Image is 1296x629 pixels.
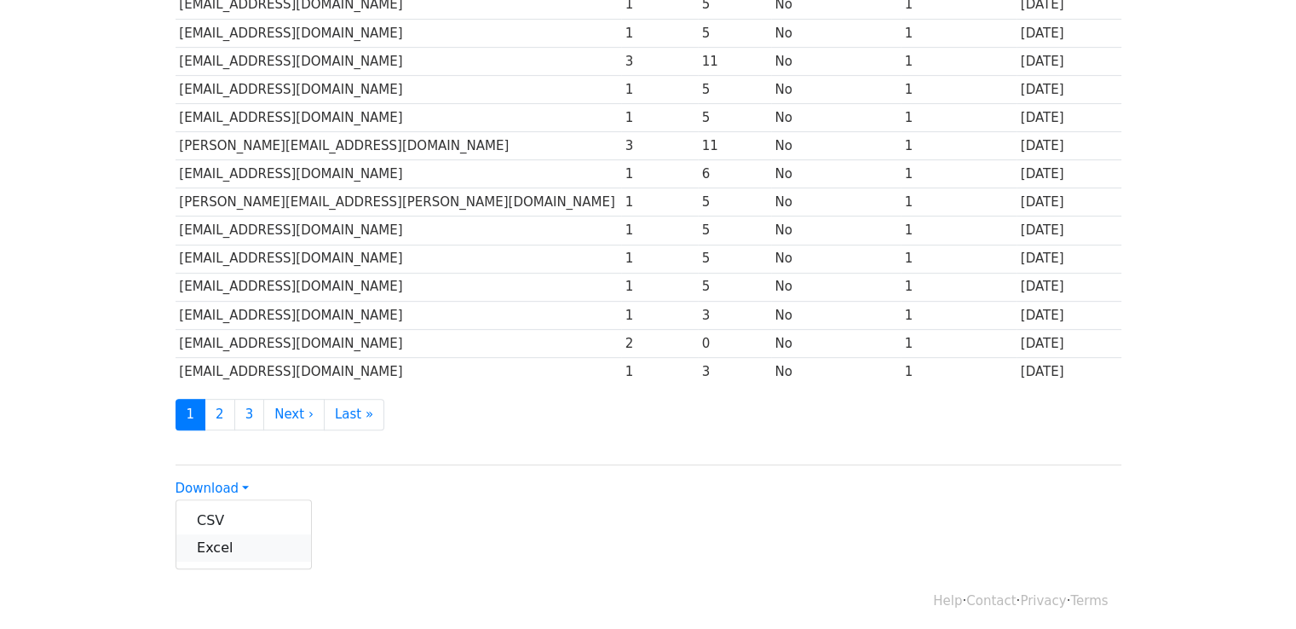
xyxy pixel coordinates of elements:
td: 1 [621,75,698,103]
td: 11 [698,132,771,160]
td: 1 [901,132,1017,160]
td: 1 [621,273,698,301]
td: No [771,75,901,103]
td: 6 [698,160,771,188]
a: Terms [1070,593,1108,609]
td: No [771,216,901,245]
td: 1 [901,273,1017,301]
td: [EMAIL_ADDRESS][DOMAIN_NAME] [176,75,621,103]
td: 1 [901,104,1017,132]
td: 1 [901,188,1017,216]
td: 1 [621,301,698,329]
a: Privacy [1020,593,1066,609]
td: [DATE] [1017,75,1121,103]
td: [PERSON_NAME][EMAIL_ADDRESS][PERSON_NAME][DOMAIN_NAME] [176,188,621,216]
td: 2 [621,329,698,357]
a: 3 [234,399,265,430]
td: [DATE] [1017,132,1121,160]
td: 1 [901,301,1017,329]
td: No [771,104,901,132]
td: [DATE] [1017,47,1121,75]
td: 1 [901,329,1017,357]
td: [EMAIL_ADDRESS][DOMAIN_NAME] [176,357,621,385]
td: 1 [901,357,1017,385]
a: Contact [966,593,1016,609]
a: 1 [176,399,206,430]
td: 1 [901,160,1017,188]
td: [DATE] [1017,245,1121,273]
td: No [771,47,901,75]
td: 1 [901,47,1017,75]
td: No [771,301,901,329]
td: 1 [621,104,698,132]
td: 3 [698,357,771,385]
td: 5 [698,188,771,216]
a: Help [933,593,962,609]
td: [EMAIL_ADDRESS][DOMAIN_NAME] [176,47,621,75]
td: No [771,160,901,188]
td: [DATE] [1017,301,1121,329]
td: [DATE] [1017,19,1121,47]
td: 11 [698,47,771,75]
td: 5 [698,273,771,301]
td: 3 [698,301,771,329]
a: 2 [204,399,235,430]
td: [DATE] [1017,188,1121,216]
td: 1 [621,160,698,188]
td: 1 [621,245,698,273]
td: No [771,357,901,385]
td: [EMAIL_ADDRESS][DOMAIN_NAME] [176,245,621,273]
td: 1 [621,19,698,47]
td: No [771,273,901,301]
a: CSV [176,507,311,534]
td: 1 [621,188,698,216]
td: 5 [698,216,771,245]
td: [DATE] [1017,273,1121,301]
td: [EMAIL_ADDRESS][DOMAIN_NAME] [176,273,621,301]
td: 1 [901,216,1017,245]
a: Last » [324,399,384,430]
td: [EMAIL_ADDRESS][DOMAIN_NAME] [176,160,621,188]
td: No [771,132,901,160]
td: [EMAIL_ADDRESS][DOMAIN_NAME] [176,104,621,132]
td: [DATE] [1017,160,1121,188]
td: [EMAIL_ADDRESS][DOMAIN_NAME] [176,301,621,329]
a: Excel [176,534,311,562]
td: 1 [901,75,1017,103]
td: 0 [698,329,771,357]
td: [EMAIL_ADDRESS][DOMAIN_NAME] [176,19,621,47]
td: No [771,19,901,47]
td: [DATE] [1017,104,1121,132]
td: 5 [698,19,771,47]
td: [DATE] [1017,357,1121,385]
td: 3 [621,132,698,160]
td: No [771,188,901,216]
iframe: Chat Widget [1211,547,1296,629]
td: [DATE] [1017,216,1121,245]
td: [PERSON_NAME][EMAIL_ADDRESS][DOMAIN_NAME] [176,132,621,160]
a: Download [176,481,249,496]
td: No [771,329,901,357]
td: [EMAIL_ADDRESS][DOMAIN_NAME] [176,329,621,357]
td: 1 [901,245,1017,273]
td: [DATE] [1017,329,1121,357]
a: Next › [263,399,325,430]
td: No [771,245,901,273]
td: 1 [621,357,698,385]
td: [EMAIL_ADDRESS][DOMAIN_NAME] [176,216,621,245]
td: 1 [621,216,698,245]
td: 3 [621,47,698,75]
td: 5 [698,75,771,103]
td: 1 [901,19,1017,47]
td: 5 [698,104,771,132]
td: 5 [698,245,771,273]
